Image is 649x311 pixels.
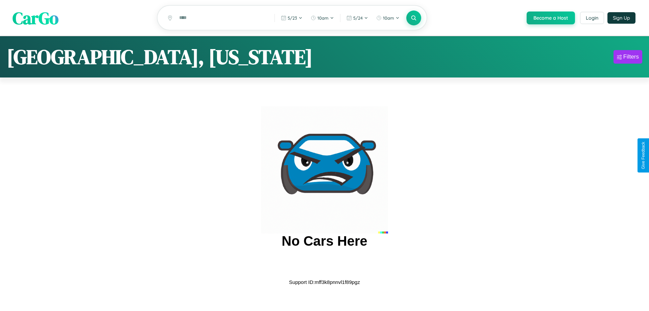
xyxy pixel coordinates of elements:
button: Login [580,12,604,24]
span: 10am [383,15,394,21]
button: Become a Host [527,12,575,24]
h1: [GEOGRAPHIC_DATA], [US_STATE] [7,43,313,71]
img: car [261,106,388,234]
span: CarGo [13,6,58,29]
button: 5/23 [278,13,306,23]
button: 10am [373,13,403,23]
div: Give Feedback [641,142,646,169]
span: 5 / 24 [353,15,363,21]
span: 5 / 23 [288,15,297,21]
button: 5/24 [343,13,371,23]
p: Support ID: mff3k8pnnvl1f89pgz [289,277,360,287]
button: 10am [307,13,337,23]
button: Sign Up [607,12,635,24]
div: Filters [623,53,639,60]
span: 10am [317,15,329,21]
button: Filters [614,50,642,64]
h2: No Cars Here [282,234,367,249]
